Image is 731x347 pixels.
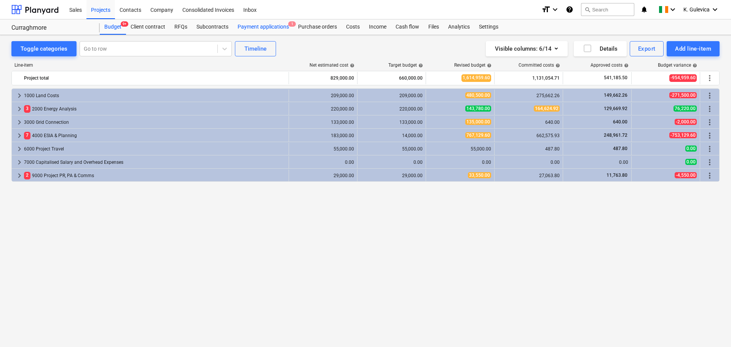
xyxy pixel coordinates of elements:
[581,3,634,16] button: Search
[424,19,444,35] div: Files
[541,5,551,14] i: format_size
[603,75,628,81] span: 541,185.50
[24,143,286,155] div: 6000 Project Travel
[292,133,354,138] div: 183,000.00
[292,120,354,125] div: 133,000.00
[630,41,664,56] button: Export
[498,72,560,84] div: 1,131,054.71
[24,90,286,102] div: 1000 Land Costs
[361,173,423,178] div: 29,000.00
[11,24,91,32] div: Curraghmore
[121,21,128,27] span: 9+
[292,160,354,165] div: 0.00
[364,19,391,35] a: Income
[288,21,296,27] span: 1
[498,133,560,138] div: 662,575.93
[551,5,560,14] i: keyboard_arrow_down
[24,103,286,115] div: 2000 Energy Analysis
[638,44,656,54] div: Export
[485,63,492,68] span: help
[361,133,423,138] div: 14,000.00
[669,92,697,98] span: -271,500.00
[24,172,30,179] span: 2
[675,172,697,178] span: -4,550.00
[465,119,491,125] span: 135,000.00
[21,44,67,54] div: Toggle categories
[11,41,77,56] button: Toggle categories
[468,172,491,178] span: 33,550.00
[705,104,714,114] span: More actions
[24,116,286,128] div: 3000 Grid Connection
[691,63,697,68] span: help
[685,146,697,152] span: 0.00
[669,74,697,82] span: -954,959.60
[292,93,354,98] div: 209,000.00
[292,106,354,112] div: 220,000.00
[498,173,560,178] div: 27,063.80
[24,130,286,142] div: 4000 ESIA & Planning
[519,62,560,68] div: Committed costs
[11,62,289,68] div: Line-item
[444,19,474,35] a: Analytics
[498,146,560,152] div: 487.80
[310,62,354,68] div: Net estimated cost
[361,146,423,152] div: 55,000.00
[693,310,731,347] iframe: Chat Widget
[584,6,591,13] span: search
[361,106,423,112] div: 220,000.00
[498,160,560,165] div: 0.00
[622,63,629,68] span: help
[566,160,628,165] div: 0.00
[292,173,354,178] div: 29,000.00
[15,104,24,114] span: keyboard_arrow_right
[361,120,423,125] div: 133,000.00
[465,106,491,112] span: 143,780.00
[292,146,354,152] div: 55,000.00
[24,170,286,182] div: 9000 Project PR, PA & Comms
[126,19,170,35] a: Client contract
[233,19,294,35] div: Payment applications
[574,41,627,56] button: Details
[705,131,714,140] span: More actions
[361,93,423,98] div: 209,000.00
[391,19,424,35] a: Cash flow
[24,156,286,168] div: 7000 Capitalised Salary and Overhead Expenses
[348,63,354,68] span: help
[342,19,364,35] a: Costs
[705,91,714,100] span: More actions
[474,19,503,35] a: Settings
[233,19,294,35] a: Payment applications1
[534,106,560,112] span: 164,624.92
[454,62,492,68] div: Revised budget
[612,146,628,151] span: 487.80
[170,19,192,35] a: RFQs
[668,5,677,14] i: keyboard_arrow_down
[24,132,30,139] span: 7
[15,91,24,100] span: keyboard_arrow_right
[674,106,697,112] span: 76,220.00
[294,19,342,35] a: Purchase orders
[710,5,720,14] i: keyboard_arrow_down
[361,160,423,165] div: 0.00
[669,132,697,138] span: -753,129.60
[100,19,126,35] div: Budget
[461,74,491,82] span: 1,614,959.60
[675,119,697,125] span: -2,000.00
[705,171,714,180] span: More actions
[15,131,24,140] span: keyboard_arrow_right
[603,133,628,138] span: 248,961.72
[486,41,568,56] button: Visible columns:6/14
[705,144,714,154] span: More actions
[705,118,714,127] span: More actions
[705,74,714,83] span: More actions
[15,144,24,154] span: keyboard_arrow_right
[612,119,628,125] span: 640.00
[388,62,423,68] div: Target budget
[658,62,697,68] div: Budget variance
[498,120,560,125] div: 640.00
[429,160,491,165] div: 0.00
[100,19,126,35] a: Budget9+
